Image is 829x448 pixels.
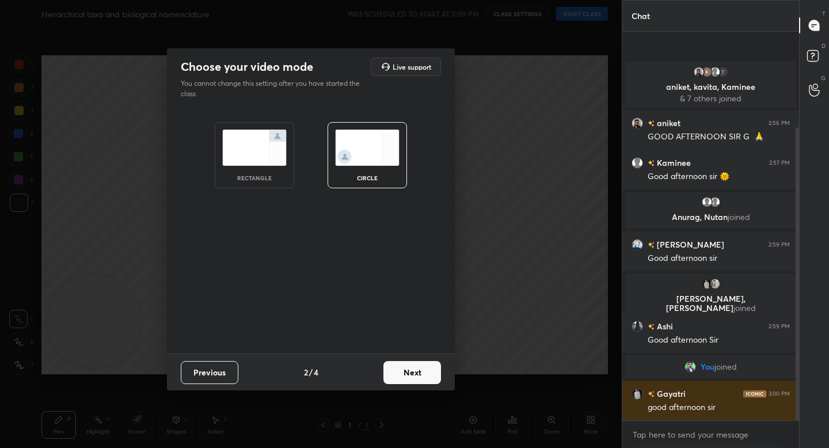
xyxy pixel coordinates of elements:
[701,278,713,290] img: 1dda82f30b45410ab9743b45f1a9c9d0.jpg
[309,366,313,378] h4: /
[344,175,390,181] div: circle
[314,366,318,378] h4: 4
[769,160,790,166] div: 2:57 PM
[632,294,789,313] p: [PERSON_NAME], [PERSON_NAME]
[709,66,721,78] img: default.png
[655,238,724,250] h6: [PERSON_NAME]
[648,391,655,397] img: no-rating-badge.077c3623.svg
[304,366,308,378] h4: 2
[709,278,721,290] img: 3
[222,130,287,166] img: normalScreenIcon.ae25ed63.svg
[701,362,714,371] span: You
[709,196,721,208] img: default.png
[632,388,643,400] img: 1dda82f30b45410ab9743b45f1a9c9d0.jpg
[393,63,431,70] h5: Live support
[769,323,790,330] div: 2:59 PM
[335,130,400,166] img: circleScreenIcon.acc0effb.svg
[648,402,790,413] div: good afternoon sir
[632,82,789,92] p: aniket, kavita, Kaminee
[693,66,705,78] img: d927ead1100745ec8176353656eda1f8.jpg
[733,302,756,313] span: joined
[648,253,790,264] div: Good afternoon sir
[632,239,643,250] img: dd0a8306f09742beaa6dea2a04393db5.jpg
[769,390,790,397] div: 3:00 PM
[181,59,313,74] h2: Choose your video mode
[648,324,655,330] img: no-rating-badge.077c3623.svg
[632,157,643,169] img: default.png
[701,196,713,208] img: default.png
[685,361,696,373] img: d08d8ff8258545f9822ac8fffd9437ff.jpg
[648,242,655,248] img: no-rating-badge.077c3623.svg
[714,362,737,371] span: joined
[231,175,277,181] div: rectangle
[181,78,367,99] p: You cannot change this setting after you have started the class
[769,241,790,248] div: 2:59 PM
[728,211,750,222] span: joined
[717,66,729,78] div: 7
[769,120,790,127] div: 2:56 PM
[743,390,766,397] img: iconic-dark.1390631f.png
[648,335,790,346] div: Good afternoon Sir
[655,157,691,169] h6: Kaminee
[622,59,799,420] div: grid
[648,171,790,183] div: Good afternoon sir 🌞
[622,1,659,31] p: Chat
[383,361,441,384] button: Next
[701,66,713,78] img: 3
[632,321,643,332] img: 3
[181,361,238,384] button: Previous
[648,160,655,166] img: no-rating-badge.077c3623.svg
[821,74,826,82] p: G
[648,120,655,127] img: no-rating-badge.077c3623.svg
[632,117,643,129] img: d927ead1100745ec8176353656eda1f8.jpg
[655,117,680,129] h6: aniket
[655,388,686,400] h6: Gayatri
[655,320,673,332] h6: Ashi
[648,131,790,143] div: GOOD AFTERNOON SIR G 🙏
[822,9,826,18] p: T
[632,212,789,222] p: Anurag, Nutan
[632,94,789,103] p: & 7 others joined
[822,41,826,50] p: D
